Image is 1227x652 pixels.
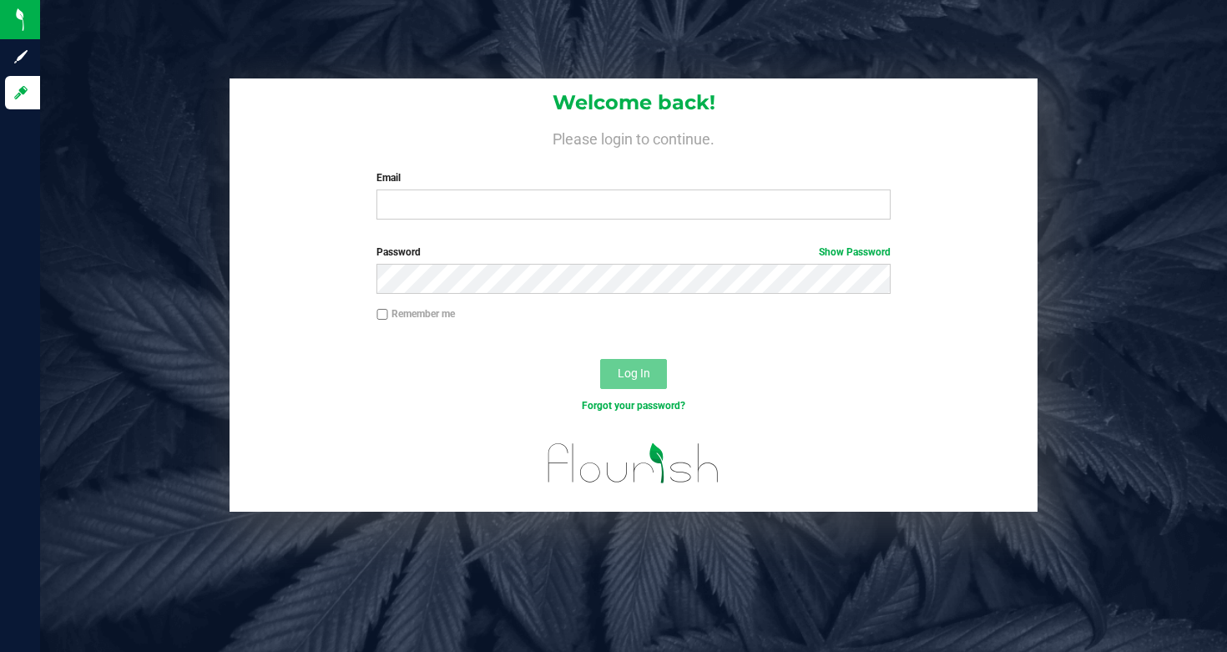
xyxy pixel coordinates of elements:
label: Remember me [376,306,455,321]
inline-svg: Log in [13,84,29,101]
button: Log In [600,359,667,389]
label: Email [376,170,890,185]
img: flourish_logo.svg [533,431,735,496]
inline-svg: Sign up [13,48,29,65]
input: Remember me [376,309,388,321]
a: Show Password [819,246,891,258]
h4: Please login to continue. [230,127,1038,147]
span: Password [376,246,421,258]
a: Forgot your password? [582,400,685,412]
span: Log In [618,366,650,380]
h1: Welcome back! [230,92,1038,114]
